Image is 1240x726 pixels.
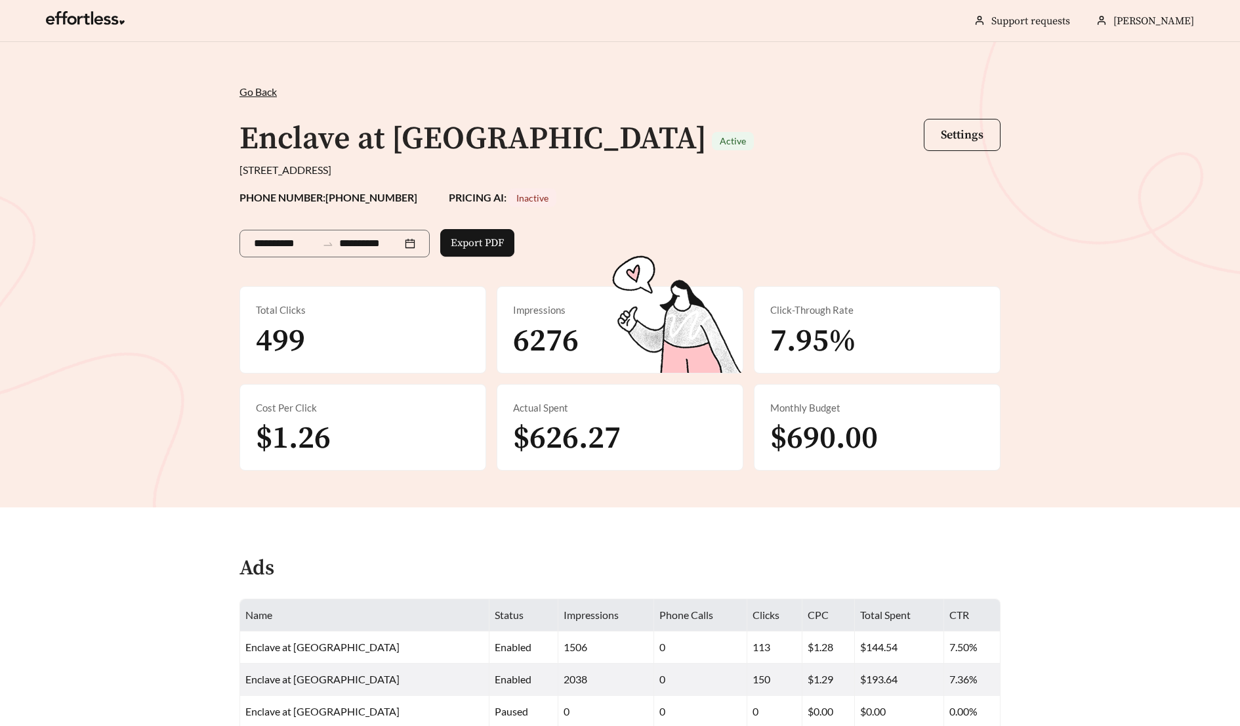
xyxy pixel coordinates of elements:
td: $1.29 [802,664,856,696]
span: Enclave at [GEOGRAPHIC_DATA] [245,673,400,685]
h1: Enclave at [GEOGRAPHIC_DATA] [239,119,707,159]
div: Monthly Budget [770,400,984,416]
th: Impressions [558,599,653,631]
td: 113 [747,631,802,664]
span: CTR [949,609,969,621]
span: Go Back [239,85,277,98]
td: $144.54 [855,631,943,664]
span: Export PDF [451,235,504,251]
th: Clicks [747,599,802,631]
span: enabled [495,641,531,653]
td: 150 [747,664,802,696]
span: $1.26 [256,419,331,458]
td: 7.50% [944,631,1001,664]
td: $193.64 [855,664,943,696]
div: Click-Through Rate [770,303,984,318]
td: $1.28 [802,631,856,664]
td: 0 [654,631,748,664]
span: $626.27 [513,419,621,458]
td: 2038 [558,664,653,696]
span: Enclave at [GEOGRAPHIC_DATA] [245,705,400,717]
th: Total Spent [855,599,943,631]
span: 7.95% [770,322,856,361]
td: 7.36% [944,664,1001,696]
span: Active [720,135,746,146]
span: 6276 [513,322,579,361]
h4: Ads [239,557,274,580]
strong: PHONE NUMBER: [PHONE_NUMBER] [239,191,417,203]
div: [STREET_ADDRESS] [239,162,1001,178]
th: Phone Calls [654,599,748,631]
span: Inactive [516,192,548,203]
span: CPC [808,609,829,621]
span: paused [495,705,528,717]
span: 499 [256,322,305,361]
span: swap-right [322,238,334,250]
th: Status [489,599,558,631]
span: enabled [495,673,531,685]
span: Enclave at [GEOGRAPHIC_DATA] [245,641,400,653]
div: Cost Per Click [256,400,470,416]
div: Actual Spent [513,400,727,416]
button: Export PDF [440,229,514,257]
span: [PERSON_NAME] [1113,14,1194,28]
span: $690.00 [770,419,878,458]
a: Support requests [991,14,1070,28]
td: 0 [654,664,748,696]
td: 1506 [558,631,653,664]
th: Name [240,599,489,631]
button: Settings [924,119,1001,151]
strong: PRICING AI: [449,191,556,203]
div: Impressions [513,303,727,318]
span: Settings [941,127,983,142]
span: to [322,238,334,249]
div: Total Clicks [256,303,470,318]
